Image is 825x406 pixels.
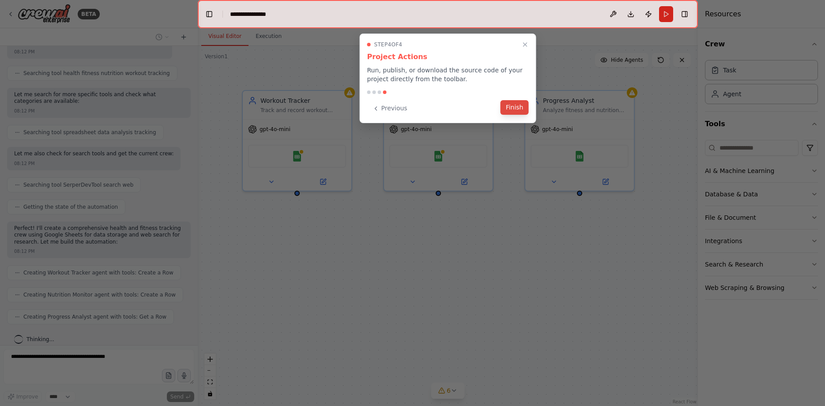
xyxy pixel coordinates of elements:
[367,52,529,62] h3: Project Actions
[520,39,531,50] button: Close walkthrough
[367,101,413,116] button: Previous
[367,66,529,83] p: Run, publish, or download the source code of your project directly from the toolbar.
[501,100,529,115] button: Finish
[203,8,215,20] button: Hide left sidebar
[374,41,403,48] span: Step 4 of 4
